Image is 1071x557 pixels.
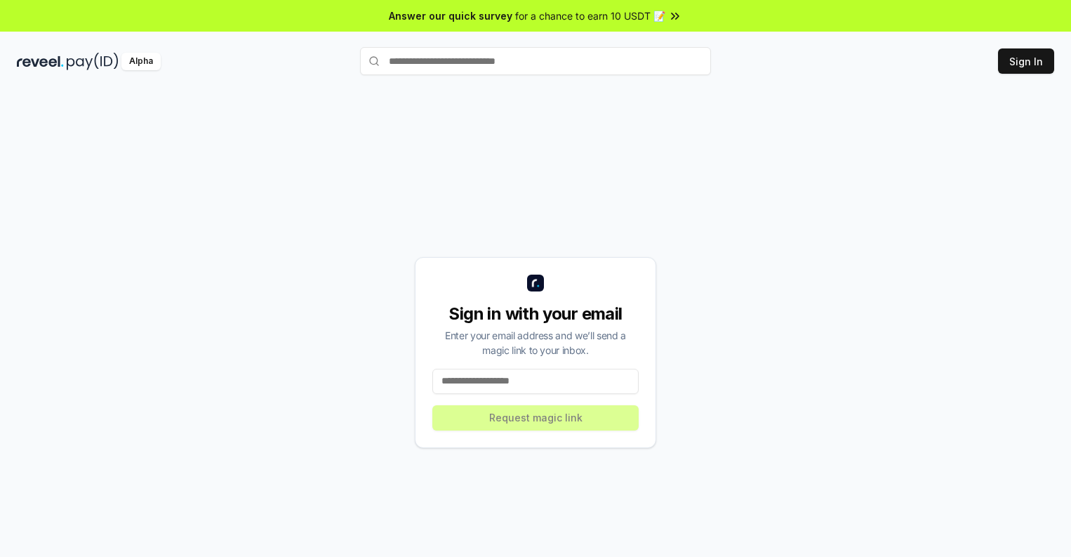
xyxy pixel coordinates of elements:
[432,328,639,358] div: Enter your email address and we’ll send a magic link to your inbox.
[389,8,512,23] span: Answer our quick survey
[515,8,665,23] span: for a chance to earn 10 USDT 📝
[432,303,639,325] div: Sign in with your email
[17,53,64,70] img: reveel_dark
[67,53,119,70] img: pay_id
[121,53,161,70] div: Alpha
[527,275,544,291] img: logo_small
[998,48,1054,74] button: Sign In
